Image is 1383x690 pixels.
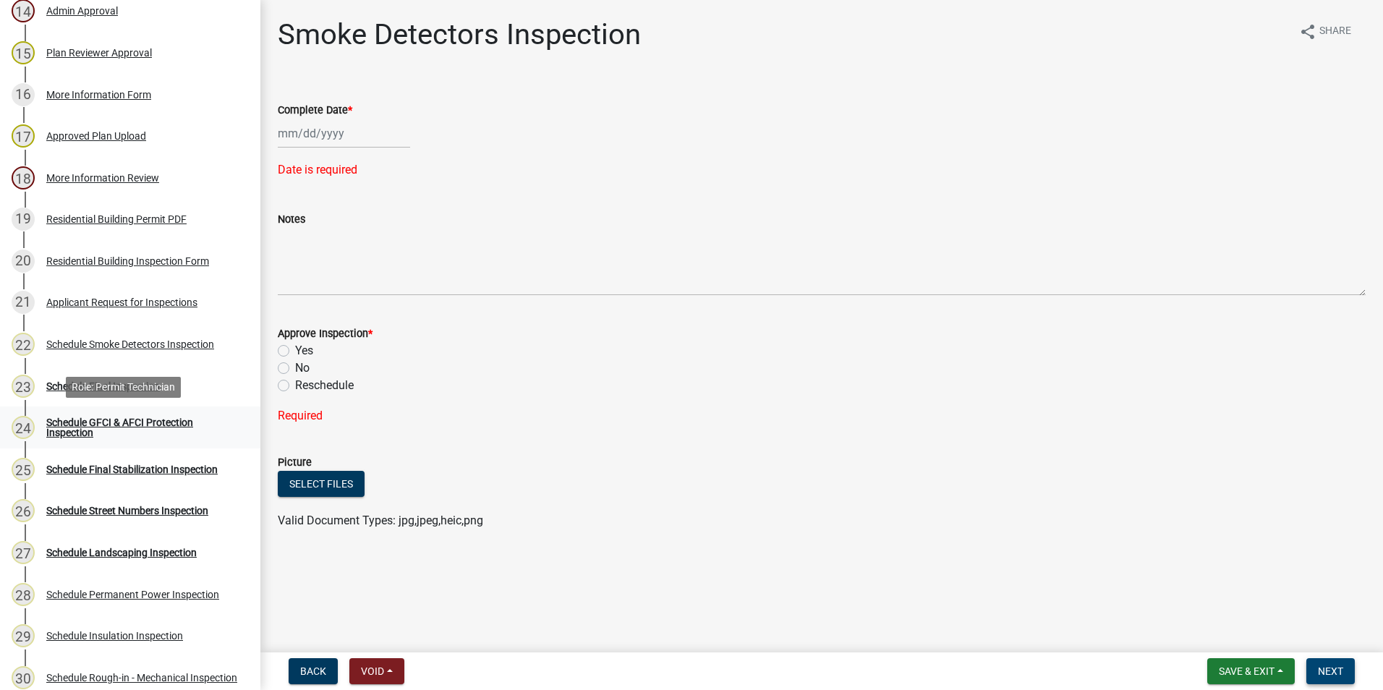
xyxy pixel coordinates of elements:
div: Schedule Landscaping Inspection [46,548,197,558]
div: Applicant Request for Inspections [46,297,197,307]
div: Approved Plan Upload [46,131,146,141]
button: Back [289,658,338,684]
div: Date is required [278,161,1366,179]
h1: Smoke Detectors Inspection [278,17,641,52]
div: Required [278,407,1366,425]
div: 23 [12,375,35,398]
div: Schedule GFCI & AFCI Protection Inspection [46,417,237,438]
div: 18 [12,166,35,189]
div: 25 [12,458,35,481]
div: Residential Building Inspection Form [46,256,209,266]
div: 28 [12,583,35,606]
div: Schedule Final Inspection [46,381,160,391]
div: 16 [12,83,35,106]
button: shareShare [1288,17,1363,46]
div: 15 [12,41,35,64]
div: 26 [12,499,35,522]
label: Approve Inspection [278,329,373,339]
label: Yes [295,342,313,359]
label: Reschedule [295,377,354,394]
span: Void [361,665,384,677]
div: Schedule Smoke Detectors Inspection [46,339,214,349]
div: Plan Reviewer Approval [46,48,152,58]
div: 22 [12,333,35,356]
div: More Information Review [46,173,159,183]
div: More Information Form [46,90,151,100]
div: Schedule Insulation Inspection [46,631,183,641]
div: Residential Building Permit PDF [46,214,187,224]
div: 19 [12,208,35,231]
button: Void [349,658,404,684]
span: Back [300,665,326,677]
span: Save & Exit [1219,665,1275,677]
div: Schedule Permanent Power Inspection [46,589,219,600]
div: Schedule Final Stabilization Inspection [46,464,218,474]
span: Next [1318,665,1343,677]
div: 17 [12,124,35,148]
div: 29 [12,624,35,647]
label: Complete Date [278,106,352,116]
label: No [295,359,310,377]
div: Schedule Street Numbers Inspection [46,506,208,516]
label: Notes [278,215,305,225]
label: Picture [278,458,312,468]
span: Share [1319,23,1351,41]
input: mm/dd/yyyy [278,119,410,148]
div: 27 [12,541,35,564]
div: 30 [12,666,35,689]
div: Admin Approval [46,6,118,16]
div: 24 [12,416,35,439]
i: share [1299,23,1316,41]
div: 21 [12,291,35,314]
span: Valid Document Types: jpg,jpeg,heic,png [278,514,483,527]
div: 20 [12,250,35,273]
button: Select files [278,471,365,497]
div: Schedule Rough-in - Mechanical Inspection [46,673,237,683]
div: Role: Permit Technician [66,377,181,398]
button: Next [1306,658,1355,684]
button: Save & Exit [1207,658,1295,684]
